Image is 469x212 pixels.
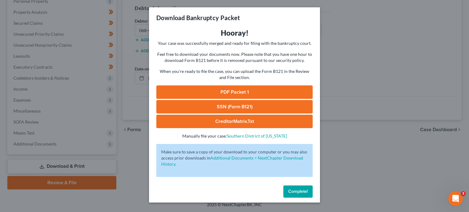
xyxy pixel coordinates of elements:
span: Complete! [288,189,308,194]
h3: Hooray! [156,28,313,38]
p: Feel free to download your documents now. Please note that you have one hour to download Form B12... [156,51,313,63]
a: CreditorMatrix.txt [156,115,313,128]
p: Manually file your case: [156,133,313,139]
h3: Download Bankruptcy Packet [156,13,240,22]
span: 3 [461,191,466,196]
a: Southern District of [US_STATE] [227,133,287,138]
iframe: Intercom live chat [448,191,463,206]
p: When you're ready to file the case, you can upload the Form B121 in the Review and File section. [156,68,313,81]
button: Complete! [283,185,313,198]
p: Make sure to save a copy of your download to your computer or you may also access prior downloads in [161,149,308,167]
a: Additional Documents > NextChapter Download History. [161,155,303,167]
a: SSN (Form B121) [156,100,313,113]
a: PDF Packet 1 [156,85,313,99]
p: Your case was successfully merged and ready for filing with the bankruptcy court. [156,40,313,46]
